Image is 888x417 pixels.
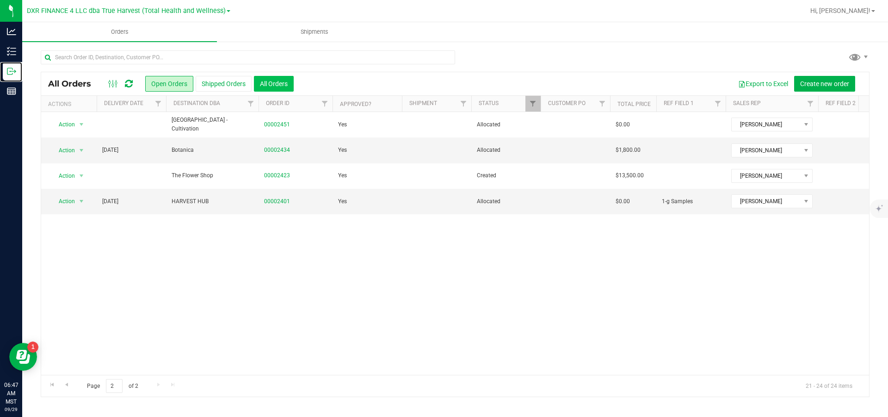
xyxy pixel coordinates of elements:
a: Filter [456,96,471,112]
span: [PERSON_NAME] [732,195,801,208]
a: 00002423 [264,171,290,180]
span: Botanica [172,146,253,155]
inline-svg: Analytics [7,27,16,36]
iframe: Resource center unread badge [27,342,38,353]
a: Filter [803,96,818,112]
a: Delivery Date [104,100,143,106]
a: Filter [317,96,333,112]
a: Filter [243,96,259,112]
span: select [76,195,87,208]
span: 21 - 24 of 24 items [798,379,860,393]
span: select [76,118,87,131]
button: Shipped Orders [196,76,252,92]
span: All Orders [48,79,100,89]
span: Allocated [477,197,535,206]
a: Approved? [340,101,371,107]
span: Created [477,171,535,180]
span: Page of 2 [79,379,146,393]
a: Shipment [409,100,437,106]
span: Yes [338,146,347,155]
a: Ref Field 1 [664,100,694,106]
span: [DATE] [102,197,118,206]
span: Yes [338,197,347,206]
span: Action [50,195,75,208]
button: Open Orders [145,76,193,92]
a: Order ID [266,100,290,106]
a: Go to the first page [45,379,59,392]
span: [DATE] [102,146,118,155]
span: HARVEST HUB [172,197,253,206]
span: Create new order [800,80,849,87]
span: 1-g Samples [662,197,693,206]
button: Create new order [794,76,855,92]
span: Orders [99,28,141,36]
span: Yes [338,171,347,180]
a: Filter [595,96,610,112]
span: select [76,144,87,157]
a: Filter [151,96,166,112]
span: $0.00 [616,120,630,129]
p: 09/29 [4,406,18,413]
inline-svg: Outbound [7,67,16,76]
a: Go to the previous page [60,379,73,392]
span: [PERSON_NAME] [732,118,801,131]
span: Hi, [PERSON_NAME]! [810,7,870,14]
inline-svg: Inventory [7,47,16,56]
a: Orders [22,22,217,42]
span: [PERSON_NAME] [732,144,801,157]
button: Export to Excel [732,76,794,92]
span: Yes [338,120,347,129]
a: 00002451 [264,120,290,129]
iframe: Resource center [9,343,37,371]
a: 00002401 [264,197,290,206]
span: DXR FINANCE 4 LLC dba True Harvest (Total Health and Wellness) [27,7,226,15]
a: Shipments [217,22,412,42]
p: 06:47 AM MST [4,381,18,406]
span: Action [50,118,75,131]
span: Shipments [288,28,341,36]
span: Action [50,144,75,157]
input: Search Order ID, Destination, Customer PO... [41,50,455,64]
a: 00002434 [264,146,290,155]
a: Total Price [617,101,651,107]
a: Filter [525,96,541,112]
inline-svg: Reports [7,87,16,96]
span: [PERSON_NAME] [732,169,801,182]
a: Customer PO [548,100,586,106]
span: [GEOGRAPHIC_DATA] - Cultivation [172,116,253,133]
button: All Orders [254,76,294,92]
input: 2 [106,379,123,393]
a: Ref Field 2 [826,100,856,106]
span: select [76,169,87,182]
span: The Flower Shop [172,171,253,180]
span: Action [50,169,75,182]
a: Destination DBA [173,100,220,106]
a: Filter [710,96,726,112]
div: Actions [48,101,93,107]
span: $1,800.00 [616,146,641,155]
a: Status [479,100,499,106]
span: $0.00 [616,197,630,206]
a: Sales Rep [733,100,761,106]
span: Allocated [477,120,535,129]
span: Allocated [477,146,535,155]
span: $13,500.00 [616,171,644,180]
